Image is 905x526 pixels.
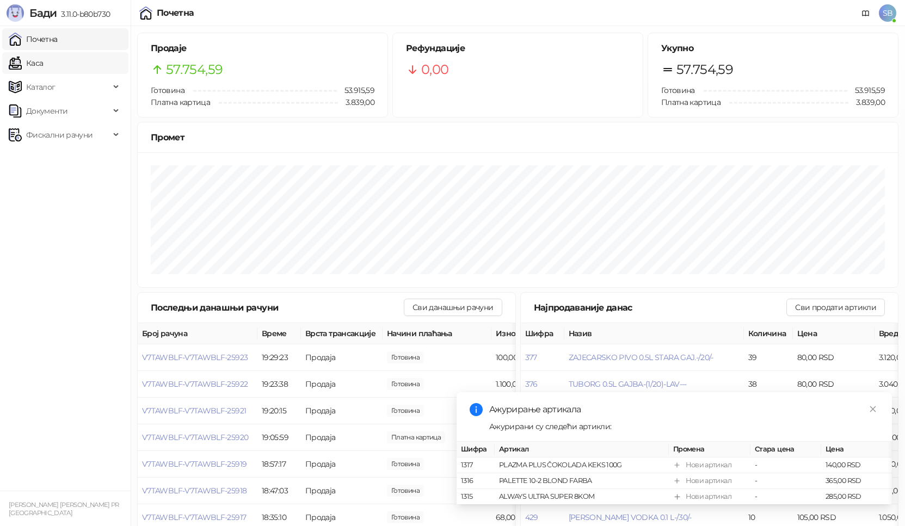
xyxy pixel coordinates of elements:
[750,489,821,505] td: -
[848,96,885,108] span: 3.839,00
[26,76,56,98] span: Каталог
[470,403,483,416] span: info-circle
[491,371,573,398] td: 1.100,00 RSD
[686,475,731,486] div: Нови артикал
[151,301,404,314] div: Последњи данашњи рачуни
[867,403,879,415] a: Close
[301,398,383,424] td: Продаја
[534,301,787,314] div: Најпродаваније данас
[9,52,43,74] a: Каса
[457,473,495,489] td: 1316
[569,512,692,522] button: [PERSON_NAME] VODKA 0.1 L-/30/-
[786,299,885,316] button: Сви продати артикли
[387,351,424,363] span: 100,00
[404,299,502,316] button: Сви данашњи рачуни
[489,420,879,432] div: Ажурирани су следећи артикли:
[151,42,374,55] h5: Продаје
[142,379,248,389] button: V7TAWBLF-V7TAWBLF-25922
[569,379,687,389] button: TUBORG 0.5L GAJBA-(1/20)-LAV---
[744,323,793,344] th: Количина
[495,489,669,505] td: ALWAYS ULTRA SUPER 8KOM
[661,42,885,55] h5: Укупно
[387,458,424,470] span: 565,00
[869,405,877,413] span: close
[387,378,424,390] span: 1.100,00
[138,323,257,344] th: Број рачуна
[387,485,424,497] span: 1.033,00
[569,352,713,362] button: ZAJECARSKO PIVO 0.5L STARA GAJ.-/20/-
[142,406,246,416] button: V7TAWBLF-V7TAWBLF-25921
[26,124,93,146] span: Фискални рачуни
[495,473,669,489] td: PALETTE 10-2 BLOND FARBA
[744,344,793,371] td: 39
[821,442,892,457] th: Цена
[686,491,731,502] div: Нови артикал
[793,344,875,371] td: 80,00 RSD
[857,4,875,22] a: Документација
[495,457,669,473] td: PLAZMA PLUS ČOKOLADA KEKS 100G
[301,478,383,504] td: Продаја
[151,85,184,95] span: Готовина
[521,323,564,344] th: Шифра
[661,85,695,95] span: Готовина
[387,405,424,417] span: 380,00
[750,442,821,457] th: Стара цена
[337,84,374,96] span: 53.915,59
[744,371,793,398] td: 38
[686,460,731,471] div: Нови артикал
[793,323,875,344] th: Цена
[387,431,445,443] span: 1.090,00
[793,371,875,398] td: 80,00 RSD
[383,323,491,344] th: Начини плаћања
[661,97,721,107] span: Платна картица
[847,84,885,96] span: 53.915,59
[257,371,301,398] td: 19:23:38
[301,344,383,371] td: Продаја
[257,424,301,451] td: 19:05:59
[26,100,67,122] span: Документи
[564,323,744,344] th: Назив
[421,59,448,80] span: 0,00
[495,442,669,457] th: Артикал
[142,432,248,442] button: V7TAWBLF-V7TAWBLF-25920
[142,352,248,362] button: V7TAWBLF-V7TAWBLF-25923
[257,323,301,344] th: Време
[301,451,383,478] td: Продаја
[151,131,885,144] div: Промет
[301,424,383,451] td: Продаја
[301,371,383,398] td: Продаја
[457,442,495,457] th: Шифра
[821,473,892,489] td: 365,00 RSD
[669,442,750,457] th: Промена
[525,512,538,522] button: 429
[525,379,538,389] button: 376
[157,9,194,17] div: Почетна
[142,459,247,469] span: V7TAWBLF-V7TAWBLF-25919
[301,323,383,344] th: Врста трансакције
[7,4,24,22] img: Logo
[457,489,495,505] td: 1315
[491,323,573,344] th: Износ
[879,4,896,22] span: SB
[676,59,733,80] span: 57.754,59
[821,457,892,473] td: 140,00 RSD
[57,9,110,19] span: 3.11.0-b80b730
[9,28,58,50] a: Почетна
[387,511,424,523] span: 68,00
[29,7,57,20] span: Бади
[457,457,495,473] td: 1317
[406,42,630,55] h5: Рефундације
[338,96,374,108] span: 3.839,00
[142,486,247,496] button: V7TAWBLF-V7TAWBLF-25918
[142,512,246,522] button: V7TAWBLF-V7TAWBLF-25917
[489,403,879,416] div: Ажурирање артикала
